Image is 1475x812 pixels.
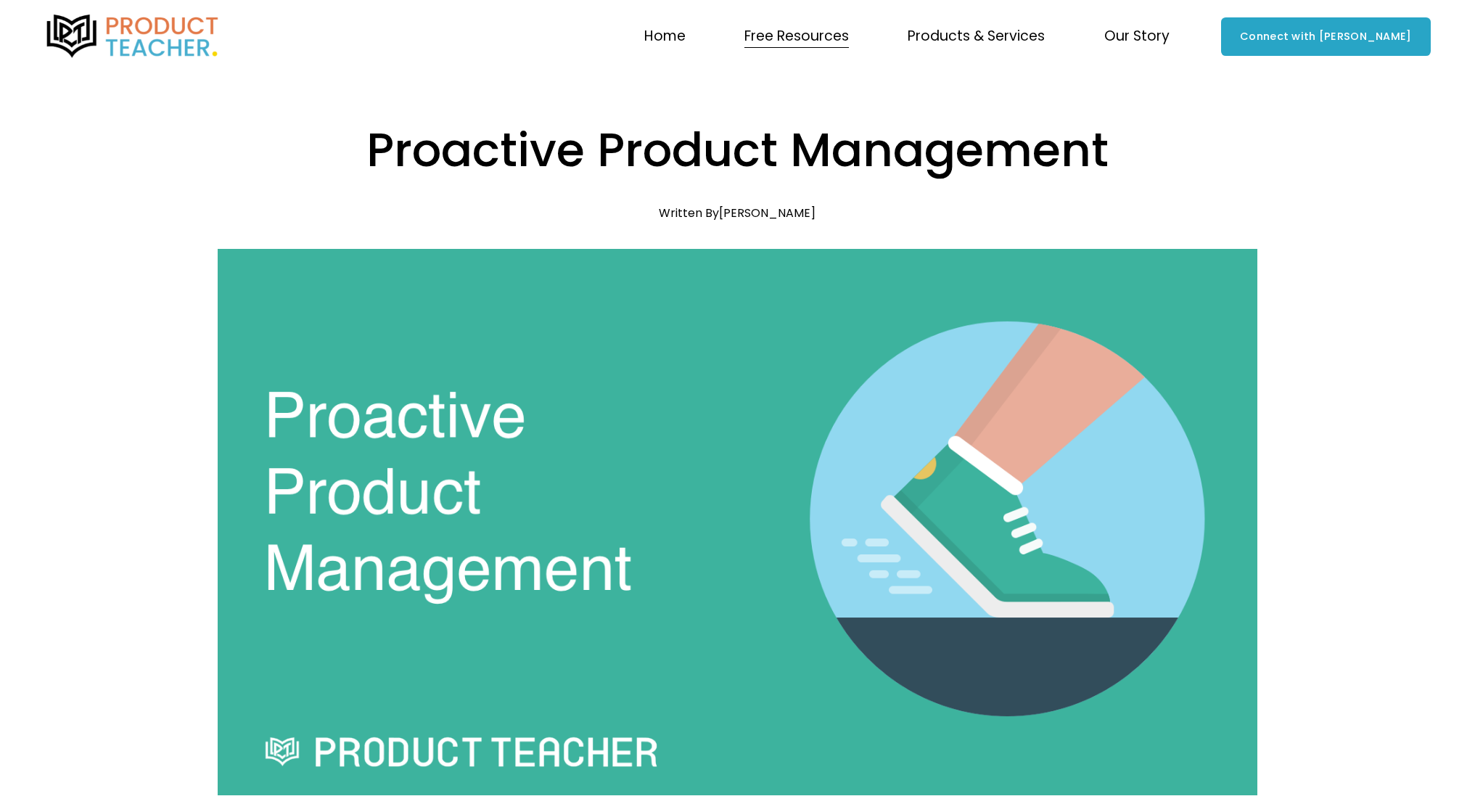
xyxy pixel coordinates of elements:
[1104,24,1170,49] span: Our Story
[719,205,815,221] a: [PERSON_NAME]
[644,22,686,50] a: Home
[1221,17,1431,56] a: Connect with [PERSON_NAME]
[44,15,221,58] img: Product Teacher
[908,22,1045,50] a: folder dropdown
[908,24,1045,49] span: Products & Services
[1104,22,1170,50] a: folder dropdown
[218,118,1257,183] h1: Proactive Product Management
[744,22,849,50] a: folder dropdown
[659,206,815,220] div: Written By
[744,24,849,49] span: Free Resources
